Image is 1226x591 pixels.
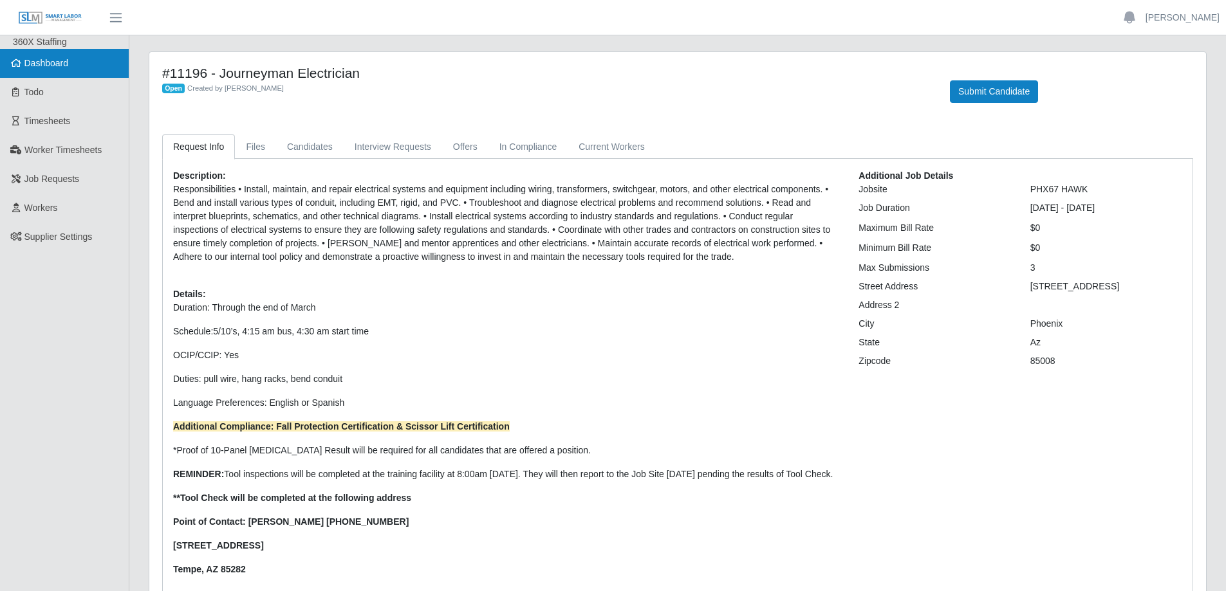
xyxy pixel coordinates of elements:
[162,84,185,94] span: Open
[276,134,344,159] a: Candidates
[568,134,655,159] a: Current Workers
[173,444,839,457] p: *Proof of 10-Panel [MEDICAL_DATA] Result will be required for all candidates that are offered a p...
[849,298,1020,312] div: Address 2
[173,349,839,362] p: OCIP/CCIP: Yes
[859,170,953,181] b: Additional Job Details
[173,374,342,384] span: Duties: pull wire, hang racks, bend conduit
[173,396,839,410] p: Language Preferences: English or Spanish
[849,221,1020,235] div: Maximum Bill Rate
[24,58,69,68] span: Dashboard
[173,421,510,432] strong: Additional Compliance: Fall Protection Certification & Scissor Lift Certification
[1021,336,1192,349] div: Az
[344,134,442,159] a: Interview Requests
[162,134,235,159] a: Request Info
[173,516,409,527] strong: Point of Contact: [PERSON_NAME] [PHONE_NUMBER]
[1021,201,1192,215] div: [DATE] - [DATE]
[173,468,839,481] p: Tool inspections will be completed at the training facility at 8:00am [DATE]. They will then repo...
[1021,261,1192,275] div: 3
[1021,317,1192,331] div: Phoenix
[24,145,102,155] span: Worker Timesheets
[849,201,1020,215] div: Job Duration
[1021,241,1192,255] div: $0
[18,11,82,25] img: SLM Logo
[187,84,284,92] span: Created by [PERSON_NAME]
[173,540,264,550] strong: [STREET_ADDRESS]
[173,301,839,314] p: Duration: Through the end of March
[849,261,1020,275] div: Max Submissions
[1021,354,1192,368] div: 85008
[24,87,44,97] span: Todo
[173,469,224,479] strong: REMINDER:
[173,170,226,181] b: Description:
[950,80,1038,103] button: Submit Candidate
[235,134,276,159] a: Files
[849,317,1020,331] div: City
[849,336,1020,349] div: State
[849,183,1020,196] div: Jobsite
[173,183,839,264] p: Responsibilities • Install, maintain, and repair electrical systems and equipment including wirin...
[173,289,206,299] b: Details:
[442,134,488,159] a: Offers
[849,280,1020,293] div: Street Address
[173,493,411,503] strong: **Tool Check will be completed at the following address
[213,326,369,336] span: 5/10’s, 4:15 am bus, 4:30 am start time
[849,354,1020,368] div: Zipcode
[24,232,93,242] span: Supplier Settings
[173,564,246,574] strong: Tempe, AZ 85282
[24,116,71,126] span: Timesheets
[162,65,931,81] h4: #11196 - Journeyman Electrician
[1021,280,1192,293] div: [STREET_ADDRESS]
[1021,183,1192,196] div: PHX67 HAWK
[1021,221,1192,235] div: $0
[849,241,1020,255] div: Minimum Bill Rate
[13,37,67,47] span: 360X Staffing
[488,134,568,159] a: In Compliance
[173,325,839,338] p: Schedule:
[1146,11,1220,24] a: [PERSON_NAME]
[24,203,58,213] span: Workers
[24,174,80,184] span: Job Requests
